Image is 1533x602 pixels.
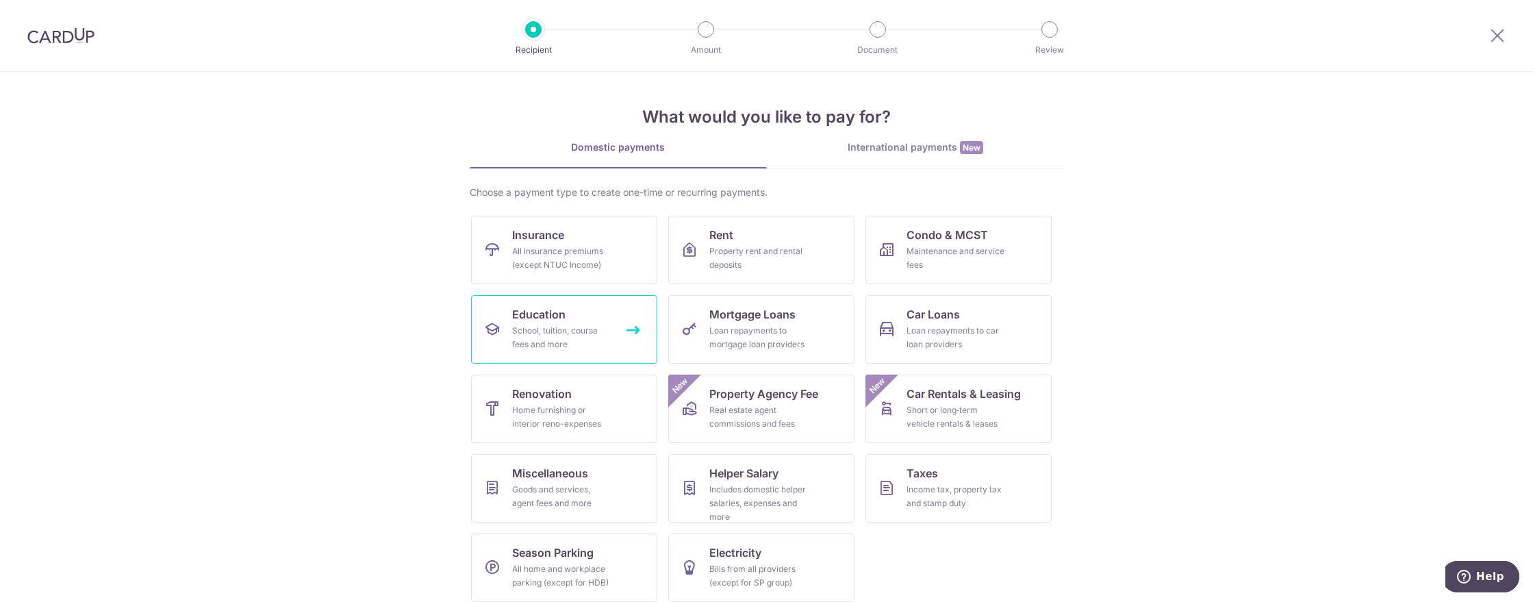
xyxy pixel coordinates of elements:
[907,227,988,243] span: Condo & MCST
[865,216,1052,284] a: Condo & MCSTMaintenance and service fees
[31,10,59,22] span: Help
[471,534,657,602] a: Season ParkingAll home and workplace parking (except for HDB)
[907,483,1005,510] div: Income tax, property tax and stamp duty
[865,295,1052,364] a: Car LoansLoan repayments to car loan providers
[512,244,611,272] div: All insurance premiums (except NTUC Income)
[907,386,1021,402] span: Car Rentals & Leasing
[471,454,657,523] a: MiscellaneousGoods and services, agent fees and more
[709,324,808,351] div: Loan repayments to mortgage loan providers
[668,375,691,397] span: New
[1445,561,1519,595] iframe: Opens a widget where you can find more information
[907,244,1005,272] div: Maintenance and service fees
[470,140,767,154] div: Domestic payments
[907,465,938,481] span: Taxes
[512,483,611,510] div: Goods and services, agent fees and more
[907,403,1005,431] div: Short or long‑term vehicle rentals & leases
[767,140,1064,155] div: International payments
[512,227,564,243] span: Insurance
[907,306,960,323] span: Car Loans
[827,43,928,57] p: Document
[668,295,854,364] a: Mortgage LoansLoan repayments to mortgage loan providers
[668,375,854,443] a: Property Agency FeeReal estate agent commissions and feesNew
[709,244,808,272] div: Property rent and rental deposits
[865,375,888,397] span: New
[668,534,854,602] a: ElectricityBills from all providers (except for SP group)
[709,562,808,590] div: Bills from all providers (except for SP group)
[512,544,594,561] span: Season Parking
[512,403,611,431] div: Home furnishing or interior reno-expenses
[907,324,1005,351] div: Loan repayments to car loan providers
[512,324,611,351] div: School, tuition, course fees and more
[709,386,818,402] span: Property Agency Fee
[709,306,796,323] span: Mortgage Loans
[865,375,1052,443] a: Car Rentals & LeasingShort or long‑term vehicle rentals & leasesNew
[471,375,657,443] a: RenovationHome furnishing or interior reno-expenses
[865,454,1052,523] a: TaxesIncome tax, property tax and stamp duty
[960,141,983,154] span: New
[471,295,657,364] a: EducationSchool, tuition, course fees and more
[668,216,854,284] a: RentProperty rent and rental deposits
[470,105,1064,129] h4: What would you like to pay for?
[27,27,94,44] img: CardUp
[999,43,1100,57] p: Review
[668,454,854,523] a: Helper SalaryIncludes domestic helper salaries, expenses and more
[512,465,588,481] span: Miscellaneous
[512,386,572,402] span: Renovation
[483,43,584,57] p: Recipient
[471,216,657,284] a: InsuranceAll insurance premiums (except NTUC Income)
[709,227,733,243] span: Rent
[709,544,761,561] span: Electricity
[709,403,808,431] div: Real estate agent commissions and fees
[512,306,566,323] span: Education
[470,186,1064,199] div: Choose a payment type to create one-time or recurring payments.
[709,465,778,481] span: Helper Salary
[709,483,808,524] div: Includes domestic helper salaries, expenses and more
[512,562,611,590] div: All home and workplace parking (except for HDB)
[655,43,757,57] p: Amount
